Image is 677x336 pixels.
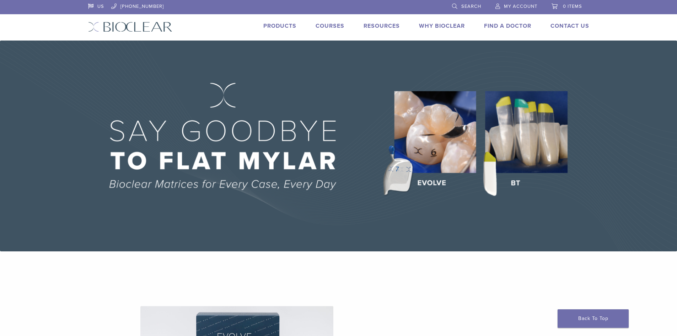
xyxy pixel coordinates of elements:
[263,22,296,30] a: Products
[504,4,537,9] span: My Account
[550,22,589,30] a: Contact Us
[88,22,172,32] img: Bioclear
[316,22,344,30] a: Courses
[558,309,629,328] a: Back To Top
[419,22,465,30] a: Why Bioclear
[563,4,582,9] span: 0 items
[484,22,531,30] a: Find A Doctor
[364,22,400,30] a: Resources
[461,4,481,9] span: Search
